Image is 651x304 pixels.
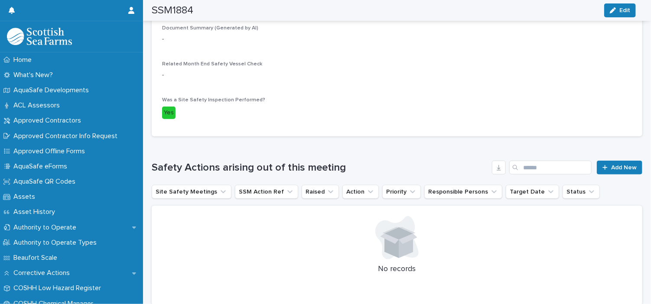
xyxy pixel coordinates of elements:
[10,239,104,247] p: Authority to Operate Types
[152,4,193,17] h2: SSM1884
[10,86,96,94] p: AquaSafe Developments
[162,26,258,31] span: Document Summary (Generated by AI)
[342,185,379,199] button: Action
[162,71,632,80] p: -
[10,116,88,125] p: Approved Contractors
[619,7,630,13] span: Edit
[10,269,77,277] p: Corrective Actions
[10,193,42,201] p: Assets
[152,185,231,199] button: Site Safety Meetings
[7,28,72,45] img: bPIBxiqnSb2ggTQWdOVV
[10,254,64,262] p: Beaufort Scale
[162,97,265,103] span: Was a Site Safety Inspection Performed?
[235,185,298,199] button: SSM Action Ref
[10,178,82,186] p: AquaSafe QR Codes
[509,161,592,175] input: Search
[162,35,632,44] p: -
[10,147,92,155] p: Approved Offline Forms
[611,165,637,171] span: Add New
[10,101,67,110] p: ACL Assessors
[10,284,108,292] p: COSHH Low Hazard Register
[152,162,488,174] h1: Safety Actions arising out of this meeting
[10,71,60,79] p: What's New?
[10,208,62,216] p: Asset History
[162,107,176,119] div: Yes
[10,162,74,171] p: AquaSafe eForms
[10,132,124,140] p: Approved Contractor Info Request
[604,3,636,17] button: Edit
[424,185,502,199] button: Responsible Persons
[10,56,39,64] p: Home
[302,185,339,199] button: Raised
[162,61,262,67] span: Related Month End Safety Vessel Check
[162,265,632,274] p: No records
[10,223,83,232] p: Authority to Operate
[597,161,642,175] a: Add New
[382,185,421,199] button: Priority
[506,185,559,199] button: Target Date
[563,185,600,199] button: Status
